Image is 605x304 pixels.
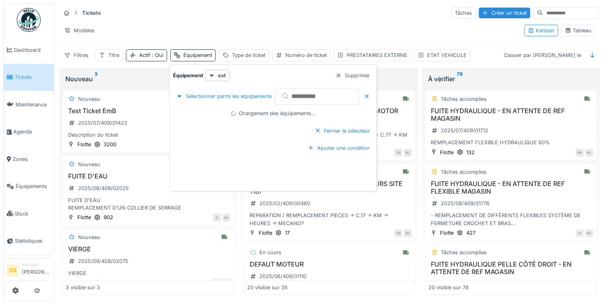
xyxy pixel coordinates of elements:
div: FUITE D'EAU REMPLACEMENT D'UN COLLIER DE SERRAGE [66,196,230,212]
div: Nouveau [65,74,231,84]
div: 20 visible sur 35 [247,284,288,291]
div: ML [585,149,593,157]
li: GB [7,265,19,277]
div: Flotte [77,214,91,221]
div: Numéro de ticket [285,51,327,59]
div: VIERGE [66,269,230,277]
div: 17 [285,229,290,237]
div: Flotte [440,229,454,237]
div: Titre [108,51,119,59]
div: - REMPLACEMENT DE DIFFÉRENTS FLEXIBLES SYSTÈME DE FERMETURE CROCHET ET BRAS - NIVEAU HYDRAULIQUE [428,212,593,227]
span: : Oui [150,52,163,58]
div: GB [394,149,402,157]
img: Badge_color-CXgf-gQk.svg [17,8,41,32]
div: 2025/07/409/01423 [78,119,127,127]
div: Classer par [PERSON_NAME] le [500,49,585,61]
span: Agenda [13,128,51,135]
div: Équipement [183,51,212,59]
span: Zones [13,155,51,163]
div: REPARATION / REMPLACEMENT PIECES -> C.17 -> KM -> HEURES -> MECANO? [247,212,412,227]
div: 3200 [104,141,116,148]
div: ML [222,279,230,287]
div: 132 [466,149,475,156]
div: 902 [104,214,113,221]
span: Statistiques [15,237,51,245]
strong: est [218,72,226,79]
div: Kanban [528,27,554,34]
div: Tâches accomplies [441,249,487,256]
sup: 78 [457,74,463,84]
h3: Test Ticket EmB [66,107,230,115]
div: Nouveau [78,95,100,103]
div: Modèles [61,25,98,36]
div: En cours [259,249,281,256]
div: ML [404,229,412,237]
div: ML [585,229,593,237]
div: 3 visible sur 3 [66,284,100,291]
div: 2025/06/409/01110 [259,273,306,280]
div: Tâches accomplies [441,168,487,176]
div: Supprimer [332,70,373,81]
div: ML [222,214,230,222]
div: Fermer le sélecteur [311,126,373,136]
div: MR [576,149,583,157]
strong: Tickets [79,9,104,17]
sup: 3 [94,74,98,84]
h3: FUITE D'EAU [66,173,230,180]
div: Sélectionner parmi les équipements [173,91,275,102]
div: ML [404,149,412,157]
div: Nouveau [78,161,100,168]
div: 427 [466,229,475,237]
span: Dashboard [14,46,51,54]
div: 2025/07/409/01712 [441,127,488,134]
div: GB [394,229,402,237]
div: Flotte [440,149,454,156]
div: Description du ticket [66,131,230,139]
div: 20 visible sur 78 [428,284,469,291]
div: Flotte [77,279,91,286]
div: AI [213,214,221,222]
span: Tickets [15,73,51,81]
div: Nouveau [78,233,100,241]
h3: VIERGE [66,245,230,253]
div: 2025/09/409/02075 [78,257,128,265]
div: 2025/08/409/02025 [78,184,129,192]
div: Manager [22,262,51,268]
li: [PERSON_NAME] [22,262,51,279]
div: AI [213,279,221,287]
div: Flotte [259,229,272,237]
div: PRESTATAIRES EXTERNE [347,51,407,59]
div: Actif [139,51,163,59]
div: 137 [104,279,112,286]
div: Tâches accomplies [441,95,487,103]
div: 2025/02/409/00480 [259,200,310,207]
span: Équipements [16,182,51,190]
div: REMPLACEMENT FLEXIBLE HYDRAULIQUE 60% [428,139,593,146]
div: Ajouter une condition [304,143,373,153]
div: Créer un ticket [479,8,530,18]
div: Filtres [61,49,92,61]
div: Flotte [77,141,91,148]
div: Tâches [451,7,475,19]
div: Tableau [565,27,591,34]
div: ETAT VEHICULE [427,51,467,59]
div: À vérifier [428,74,593,84]
h3: FUITE HYDRAULIQUE - EN ATTENTE DE REF MAGASIN [428,107,593,122]
div: Chargement des équipements… [173,110,373,117]
div: 2025/08/409/01776 [441,200,489,207]
h3: FUITE HYDRAULIQUE - EN ATTENTE DE REF FLEXIBLE MAGASIN [428,180,593,195]
span: Maintenance [16,101,51,108]
strong: Équipement [173,72,203,79]
div: AI [576,229,583,237]
h3: FUITE HYDRAULIQUE PELLE CÔTÉ DROIT - EN ATTENTE DE REF MAGASIN [428,261,593,276]
div: Type de ticket [232,51,265,59]
h3: DEFAUT MOTEUR [247,261,412,268]
span: Stock [15,210,51,218]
